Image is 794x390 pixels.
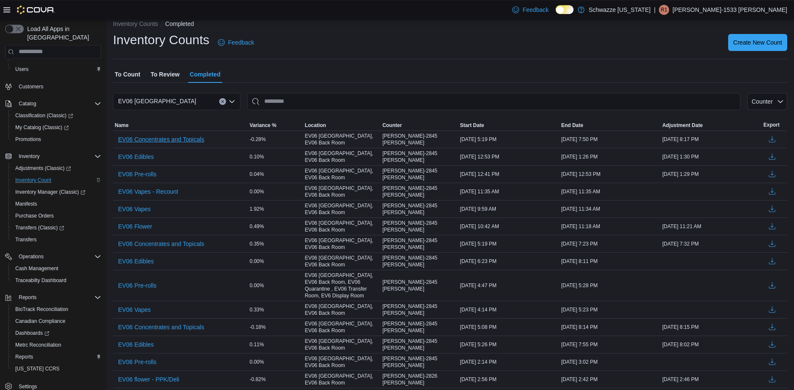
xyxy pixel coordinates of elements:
div: EV06 [GEOGRAPHIC_DATA], EV06 Back Room [303,131,381,148]
span: Adjustments (Classic) [12,163,101,173]
div: [DATE] 7:23 PM [559,239,661,249]
a: [US_STATE] CCRS [12,364,63,374]
span: [PERSON_NAME]-2845 [PERSON_NAME] [382,133,457,146]
div: [DATE] 5:23 PM [559,305,661,315]
span: Transfers [12,235,101,245]
span: [PERSON_NAME]-2845 [PERSON_NAME] [382,220,457,233]
span: Reports [15,292,101,302]
span: [PERSON_NAME]-2845 [PERSON_NAME] [382,167,457,181]
span: EV06 [GEOGRAPHIC_DATA] [118,96,196,106]
span: EV06 flower - PPK/Deli [118,375,179,384]
button: Location [303,120,381,130]
span: Inventory Manager (Classic) [12,187,101,197]
span: Inventory Manager (Classic) [15,189,85,195]
span: EV06 Edibles [118,340,154,349]
span: Canadian Compliance [15,318,65,325]
span: EV06 Edibles [118,153,154,161]
a: Customers [15,82,47,92]
span: Load All Apps in [GEOGRAPHIC_DATA] [24,25,101,42]
button: Promotions [8,133,105,145]
span: EV06 Concentrates and Topicals [118,240,204,248]
button: End Date [559,120,661,130]
a: Transfers (Classic) [8,222,105,234]
div: [DATE] 5:28 PM [559,280,661,291]
div: EV06 [GEOGRAPHIC_DATA], EV06 Back Room [303,218,381,235]
div: EV06 [GEOGRAPHIC_DATA], EV06 Back Room [303,336,381,353]
button: Operations [15,252,47,262]
button: Inventory [15,151,43,161]
span: Cash Management [15,265,58,272]
div: [DATE] 7:32 PM [661,239,762,249]
a: Metrc Reconciliation [12,340,65,350]
a: Transfers [12,235,40,245]
span: Transfers (Classic) [15,224,64,231]
button: EV06 Edibles [115,255,157,268]
button: EV06 flower - PPK/Deli [115,373,183,386]
span: EV06 Concentrates and Topicals [118,323,204,331]
a: Inventory Manager (Classic) [12,187,89,197]
span: EV06 Pre-rolls [118,281,156,290]
button: Adjustment Date [661,120,762,130]
button: Completed [165,20,194,27]
div: [DATE] 11:18 AM [559,221,661,232]
button: Transfers [8,234,105,246]
span: EV06 Concentrates and Topicals [118,135,204,144]
div: [DATE] 8:02 PM [661,339,762,350]
div: [DATE] 12:41 PM [458,169,559,179]
button: EV06 Pre-rolls [115,168,160,181]
span: Metrc Reconciliation [15,342,61,348]
a: Manifests [12,199,40,209]
span: Purchase Orders [12,211,101,221]
div: [DATE] 1:29 PM [661,169,762,179]
button: Inventory Counts [113,20,158,27]
span: Export [763,122,780,128]
div: [DATE] 3:02 PM [559,357,661,367]
button: Traceabilty Dashboard [8,274,105,286]
span: [PERSON_NAME]-2845 [PERSON_NAME] [382,150,457,164]
span: Traceabilty Dashboard [15,277,66,284]
span: EV06 Vapes [118,305,151,314]
span: Inventory Count [15,177,51,184]
span: Users [15,66,28,73]
h1: Inventory Counts [113,31,209,48]
a: Traceabilty Dashboard [12,275,70,285]
span: Promotions [12,134,101,144]
a: Purchase Orders [12,211,57,221]
input: Dark Mode [556,5,574,14]
button: Catalog [15,99,40,109]
div: [DATE] 8:11 PM [559,256,661,266]
span: [PERSON_NAME]-2845 [PERSON_NAME] [382,320,457,334]
span: Name [115,122,129,129]
div: [DATE] 4:47 PM [458,280,559,291]
span: Create New Count [733,38,782,47]
button: Users [8,63,105,75]
button: Catalog [2,98,105,110]
div: 0.00% [248,187,303,197]
span: [PERSON_NAME]-2845 [PERSON_NAME] [382,202,457,216]
div: 0.11% [248,339,303,350]
div: [DATE] 1:30 PM [661,152,762,162]
button: EV06 Concentrates and Topicals [115,321,208,333]
span: [PERSON_NAME]-2845 [PERSON_NAME] [382,338,457,351]
button: Create New Count [728,34,787,51]
span: EV06 Edibles [118,257,154,266]
button: [US_STATE] CCRS [8,363,105,375]
button: Manifests [8,198,105,210]
div: 0.00% [248,357,303,367]
span: End Date [561,122,583,129]
a: Classification (Classic) [12,110,76,121]
span: [PERSON_NAME]-2845 [PERSON_NAME] [382,237,457,251]
div: 0.04% [248,169,303,179]
span: [PERSON_NAME]-2845 [PERSON_NAME] [382,303,457,317]
button: EV06 Concentrates and Topicals [115,237,208,250]
div: Ryan-1533 Ordorica [659,5,669,15]
div: [DATE] 7:55 PM [559,339,661,350]
span: [PERSON_NAME]-2845 [PERSON_NAME] [382,254,457,268]
span: Washington CCRS [12,364,101,374]
p: Schwazze [US_STATE] [589,5,651,15]
span: [PERSON_NAME]-2826 [PERSON_NAME] [382,373,457,386]
div: [DATE] 11:35 AM [458,187,559,197]
button: Reports [8,351,105,363]
span: [PERSON_NAME]-2845 [PERSON_NAME] [382,185,457,198]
